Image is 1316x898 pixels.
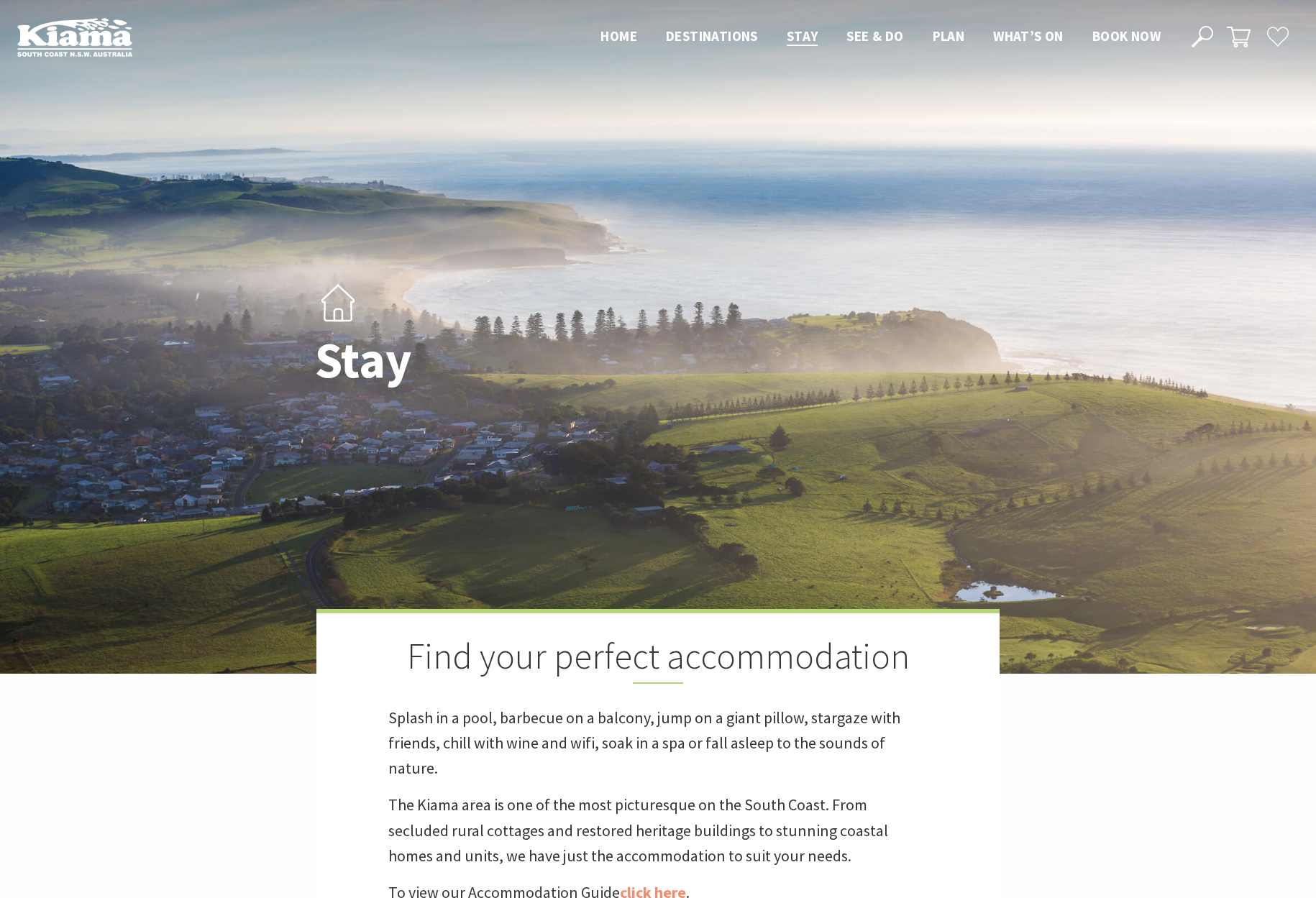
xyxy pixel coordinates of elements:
img: Kiama Logo [17,17,132,57]
span: Plan [933,27,965,45]
span: Book now [1092,27,1161,45]
span: Destinations [666,27,758,45]
span: What’s On [993,27,1064,45]
span: Stay [787,27,818,45]
p: Splash in a pool, barbecue on a balcony, jump on a giant pillow, stargaze with friends, chill wit... [388,705,928,782]
h1: Stay [315,332,721,388]
span: See & Do [846,27,903,45]
nav: Main Menu [586,25,1175,49]
span: Home [600,27,637,45]
h2: Find your perfect accommodation [388,635,928,684]
p: The Kiama area is one of the most picturesque on the South Coast. From secluded rural cottages an... [388,792,928,869]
